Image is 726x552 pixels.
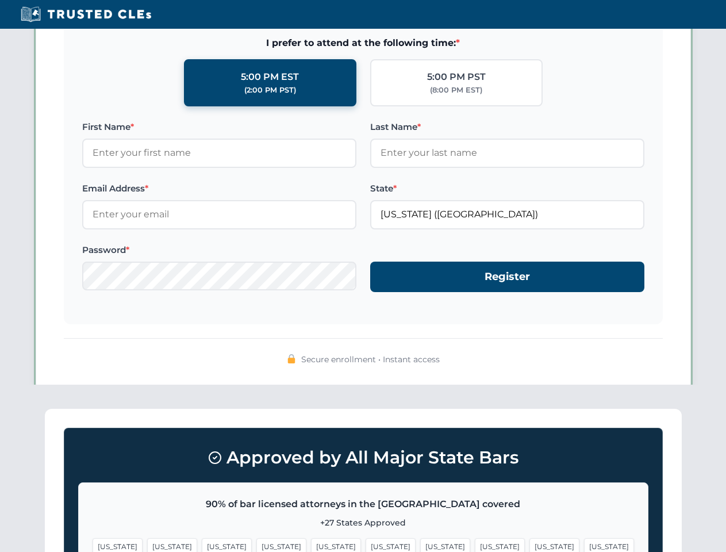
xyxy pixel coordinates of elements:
[370,262,644,292] button: Register
[82,182,356,195] label: Email Address
[427,70,486,85] div: 5:00 PM PST
[82,36,644,51] span: I prefer to attend at the following time:
[301,353,440,366] span: Secure enrollment • Instant access
[82,120,356,134] label: First Name
[93,497,634,512] p: 90% of bar licensed attorneys in the [GEOGRAPHIC_DATA] covered
[370,139,644,167] input: Enter your last name
[82,139,356,167] input: Enter your first name
[17,6,155,23] img: Trusted CLEs
[370,200,644,229] input: Florida (FL)
[370,182,644,195] label: State
[241,70,299,85] div: 5:00 PM EST
[82,200,356,229] input: Enter your email
[244,85,296,96] div: (2:00 PM PST)
[370,120,644,134] label: Last Name
[287,354,296,363] img: 🔒
[82,243,356,257] label: Password
[430,85,482,96] div: (8:00 PM EST)
[78,442,648,473] h3: Approved by All Major State Bars
[93,516,634,529] p: +27 States Approved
